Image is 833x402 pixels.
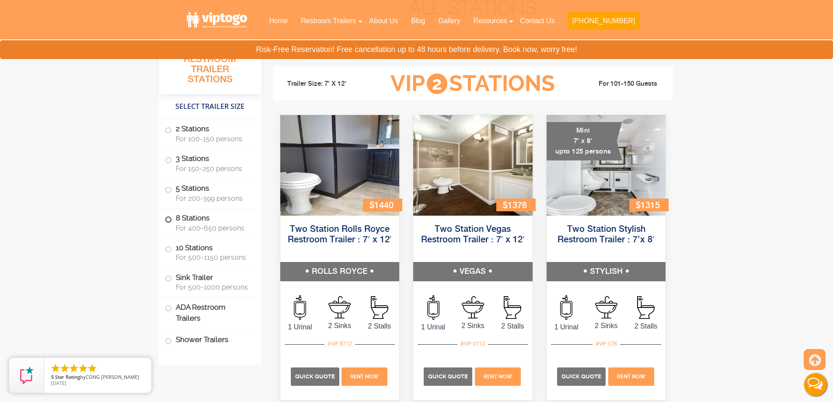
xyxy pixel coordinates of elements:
[428,373,468,380] span: Quick Quote
[371,296,388,319] img: an icon of Stall
[295,373,335,380] span: Quick Quote
[561,373,601,380] span: Quick Quote
[280,115,400,216] img: Side view of two station restroom trailer with separate doors for males and females
[165,331,255,350] label: Shower Trailers
[176,253,251,262] span: For 500-1150 persons
[593,338,620,350] div: #VIP S78
[561,11,646,35] a: [PHONE_NUMBER]
[547,122,622,161] div: Mini 7' x 8' upto 125 persons
[595,296,617,318] img: an icon of sink
[424,372,474,380] a: Quick Quote
[413,262,533,281] h5: VEGAS
[176,194,251,203] span: For 200-399 persons
[262,11,294,31] a: Home
[629,199,669,211] div: $1315
[427,295,439,320] img: an icon of urinal
[432,11,467,31] a: Gallery
[513,11,561,31] a: Contact Us
[363,199,402,211] div: $1440
[568,12,639,30] button: [PHONE_NUMBER]
[474,372,522,380] a: Rent Now
[294,11,362,31] a: Restroom Trailers
[798,367,833,402] button: Live Chat
[457,338,488,350] div: #VIP V712
[50,363,61,374] li: 
[55,374,80,380] span: Star Rating
[328,296,351,318] img: an icon of sink
[78,363,88,374] li: 
[560,295,572,320] img: an icon of urinal
[413,322,453,332] span: 1 Urinal
[453,321,493,331] span: 2 Sinks
[176,283,251,291] span: For 500-1000 persons
[165,120,255,147] label: 2 Stations
[421,225,525,245] a: Two Station Vegas Restroom Trailer : 7′ x 12′
[279,71,377,97] li: Trailer Size: 7' X 12'
[165,150,255,177] label: 3 Stations
[493,321,533,332] span: 2 Stalls
[496,199,536,211] div: $1376
[484,374,512,380] span: Rent Now
[341,372,389,380] a: Rent Now
[294,295,306,320] img: an icon of urinal
[427,73,447,94] span: 2
[377,72,568,96] h3: VIP Stations
[467,11,513,31] a: Resources
[176,135,251,143] span: For 100-150 persons
[18,367,35,384] img: Review Rating
[51,374,54,380] span: 5
[362,11,404,31] a: About Us
[626,321,666,332] span: 2 Stalls
[291,372,341,380] a: Quick Quote
[165,268,255,295] label: Sink Trailer
[165,298,255,328] label: ADA Restroom Trailers
[320,321,359,331] span: 2 Sinks
[86,374,139,380] span: CONG [PERSON_NAME]
[547,262,666,281] h5: STYLISH
[165,239,255,266] label: 10 Stations
[504,296,521,319] img: an icon of Stall
[159,98,261,115] h4: Select Trailer Size
[413,115,533,216] img: Side view of two station restroom trailer with separate doors for males and females
[557,372,607,380] a: Quick Quote
[324,338,355,350] div: #VIP R712
[176,224,251,232] span: For 400-650 persons
[165,179,255,206] label: 5 Stations
[165,209,255,236] label: 8 Stations
[547,322,586,332] span: 1 Urinal
[617,374,645,380] span: Rent Now
[51,380,66,386] span: [DATE]
[359,321,399,332] span: 2 Stalls
[350,374,379,380] span: Rent Now
[637,296,655,319] img: an icon of Stall
[547,115,666,216] img: A mini restroom trailer with two separate stations and separate doors for males and females
[59,363,70,374] li: 
[280,322,320,332] span: 1 Urinal
[280,262,400,281] h5: ROLLS ROYCE
[51,374,144,381] span: by
[176,164,251,173] span: For 150-250 persons
[462,296,484,318] img: an icon of sink
[558,225,654,245] a: Two Station Stylish Restroom Trailer : 7’x 8′
[607,372,655,380] a: Rent Now
[159,42,261,94] h3: All Portable Restroom Trailer Stations
[69,363,79,374] li: 
[288,225,391,245] a: Two Station Rolls Royce Restroom Trailer : 7′ x 12′
[586,321,626,331] span: 2 Sinks
[404,11,432,31] a: Blog
[569,79,667,89] li: For 101-150 Guests
[87,363,98,374] li: 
